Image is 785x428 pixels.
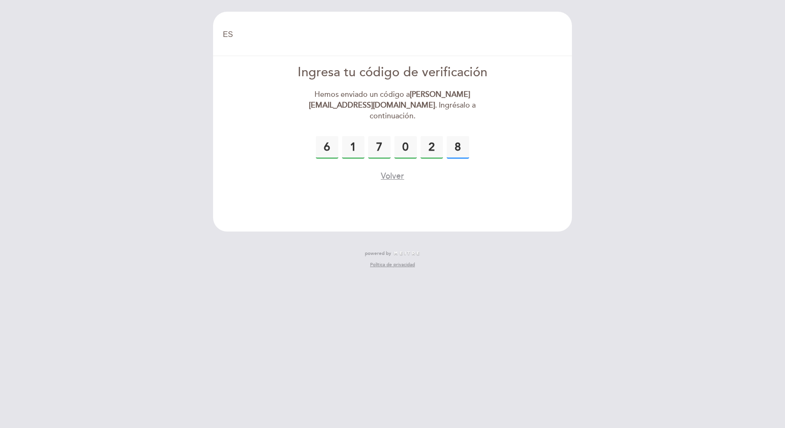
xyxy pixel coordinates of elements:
span: powered by [365,250,391,257]
strong: [PERSON_NAME][EMAIL_ADDRESS][DOMAIN_NAME] [309,90,470,110]
div: Hemos enviado un código a . Ingrésalo a continuación. [285,89,500,122]
input: 0 [316,136,338,159]
input: 0 [447,136,469,159]
div: Ingresa tu código de verificación [285,64,500,82]
a: powered by [365,250,420,257]
input: 0 [394,136,417,159]
input: 0 [368,136,391,159]
a: Política de privacidad [370,261,415,268]
input: 0 [342,136,364,159]
input: 0 [421,136,443,159]
button: Volver [381,170,404,182]
img: MEITRE [393,251,420,256]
